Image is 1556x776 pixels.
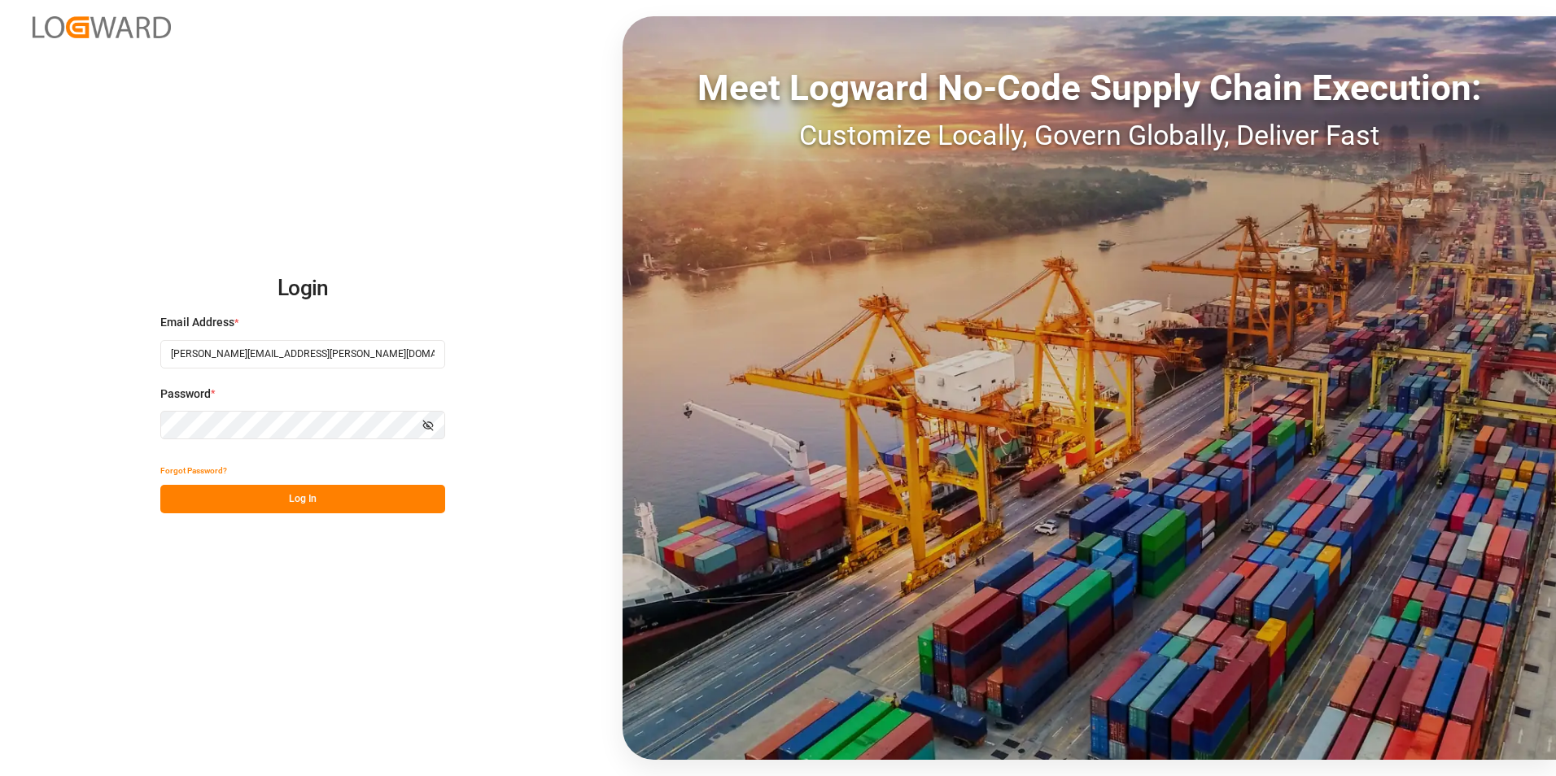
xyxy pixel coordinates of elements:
[160,340,445,368] input: Enter your email
[160,386,211,403] span: Password
[160,314,234,331] span: Email Address
[33,16,171,38] img: Logward_new_orange.png
[623,115,1556,156] div: Customize Locally, Govern Globally, Deliver Fast
[160,485,445,513] button: Log In
[160,456,227,485] button: Forgot Password?
[160,263,445,315] h2: Login
[623,61,1556,115] div: Meet Logward No-Code Supply Chain Execution:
